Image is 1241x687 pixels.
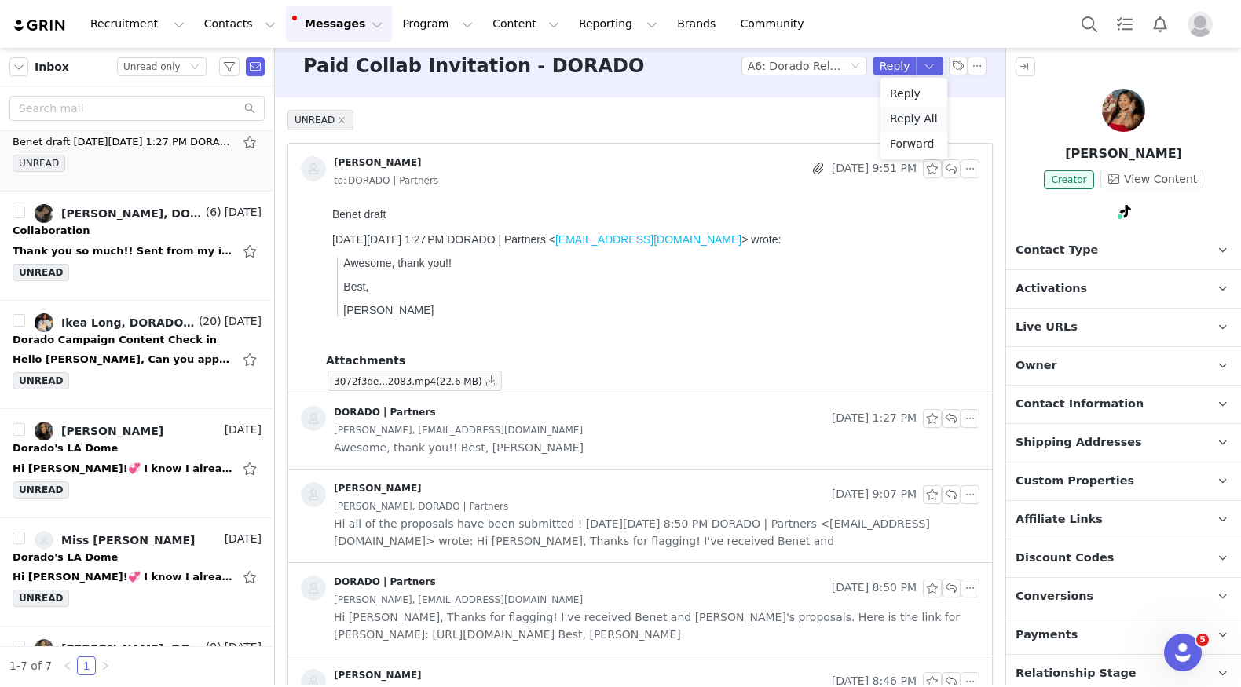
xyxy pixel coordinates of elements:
[832,579,917,597] span: [DATE] 8:50 PM
[81,6,194,42] button: Recruitment
[1016,627,1078,644] span: Payments
[35,59,69,75] span: Inbox
[1188,12,1213,37] img: placeholder-profile.jpg
[63,661,72,671] i: icon: left
[334,156,422,169] div: [PERSON_NAME]
[880,81,947,106] li: Reply
[9,96,265,121] input: Search mail
[13,18,68,33] img: grin logo
[326,353,979,369] p: Attachments
[1016,319,1078,336] span: Live URLs
[96,656,115,675] li: Next Page
[35,422,53,440] img: 216ee6b0-eafa-4d76-b8e3-ce0e22173237.jpg
[61,316,196,329] div: Ikea Long, DORADO | Partners
[246,57,265,76] span: Send Email
[101,661,110,671] i: icon: right
[288,144,992,202] div: [PERSON_NAME] [DATE] 9:51 PMto:DORADO | Partners
[195,6,285,42] button: Contacts
[334,576,436,588] div: DORADO | Partners
[1196,634,1209,646] span: 5
[123,58,181,75] div: Unread only
[731,6,821,42] a: Community
[13,590,69,607] span: UNREAD
[1072,6,1107,42] button: Search
[393,6,482,42] button: Program
[286,6,392,42] button: Messages
[35,639,203,658] a: [PERSON_NAME], DORADO | Partners
[6,31,647,44] div: [DATE][DATE] 1:27 PM DORADO | Partners < > wrote:
[17,55,647,68] p: Awesome, thank you!!
[1143,6,1177,42] button: Notifications
[1107,6,1142,42] a: Tasks
[1016,588,1093,605] span: Conversions
[1016,511,1103,528] span: Affiliate Links
[13,440,118,456] div: Dorado's LA Dome
[35,313,53,332] img: 583170dd-2f78-469a-a10b-f49f8664199e.jpg
[1016,434,1142,451] span: Shipping Addresses
[1016,357,1057,375] span: Owner
[78,657,95,674] a: 1
[301,406,436,431] a: DORADO | Partners
[288,393,992,469] div: DORADO | Partners [DATE] 1:27 PM[PERSON_NAME], [EMAIL_ADDRESS][DOMAIN_NAME] Awesome, thank you!! ...
[334,376,436,387] span: 3072f3de...2083.mp4
[288,563,992,656] div: DORADO | Partners [DATE] 8:50 PM[PERSON_NAME], [EMAIL_ADDRESS][DOMAIN_NAME] Hi [PERSON_NAME], Tha...
[35,204,53,223] img: 780466c1-ff0f-4829-9c91-bd47a4a08344.jpg
[1016,550,1114,567] span: Discount Codes
[301,576,326,601] img: placeholder-contacts.jpeg
[17,79,647,91] p: Best,
[13,352,232,367] div: Hello Jeanette, Can you approve the deletion of the other video, I sent a request through tik tok...
[35,639,53,658] img: 216ee6b0-eafa-4d76-b8e3-ce0e22173237.jpg
[880,131,947,156] li: Forward
[1016,396,1144,413] span: Contact Information
[13,264,69,281] span: UNREAD
[832,485,917,504] span: [DATE] 9:07 PM
[301,482,422,507] a: [PERSON_NAME]
[287,110,353,130] span: UNREAD
[873,57,917,75] button: Reply
[1016,665,1137,682] span: Relationship Stage
[9,656,52,675] li: 1-7 of 7
[13,223,90,239] div: Collaboration
[35,531,53,550] img: a36e1e18-46c9-40cb-91ec-0ed8421b959c--s.jpg
[13,134,232,150] div: Benet draft On Fri, Sep 5, 2025 at 1:27 PM DORADO | Partners <partner@doradofashion.com> wrote: A...
[61,642,203,655] div: [PERSON_NAME], DORADO | Partners
[35,204,203,223] a: [PERSON_NAME], DORADO | Partners
[35,313,196,332] a: Ikea Long, DORADO | Partners
[1006,144,1241,163] p: [PERSON_NAME]
[301,156,422,181] a: [PERSON_NAME]
[1016,242,1098,259] span: Contact Type
[61,534,195,546] div: Miss [PERSON_NAME]
[334,439,584,456] span: Awesome, thank you!! Best, [PERSON_NAME]
[880,106,947,131] li: Reply All
[334,406,436,418] div: DORADO | Partners
[1016,473,1134,490] span: Custom Properties
[13,569,232,585] div: Hi Jeanette!💞 I know I already bugged you once about Coachella, but I wanted to loop you into our...
[436,376,481,387] span: (22.6 MB)
[1044,170,1095,189] span: Creator
[334,591,583,608] span: [PERSON_NAME], [EMAIL_ADDRESS][DOMAIN_NAME]
[301,156,326,181] img: placeholder-contacts.jpeg
[1102,89,1145,132] img: Daysi Dukes
[17,102,647,115] p: [PERSON_NAME]
[1100,170,1203,188] button: View Content
[668,6,730,42] a: Brands
[6,6,647,19] div: Benet draft
[13,155,65,172] span: UNREAD
[1178,12,1228,37] button: Profile
[13,461,232,477] div: Hi Jeanette!💞 I know I already bugged you once about Coachella, but I wanted to loop you into our...
[832,409,917,428] span: [DATE] 1:27 PM
[13,243,232,259] div: Thank you so much!! Sent from my iPhone On Sep 29, 2025, at 7:54 PM, DORADO | Partners <partner@d...
[35,531,195,550] a: Miss [PERSON_NAME]
[334,608,979,643] span: Hi [PERSON_NAME], Thanks for flagging! I've received Benet and [PERSON_NAME]'s proposals. Here is...
[334,669,422,682] div: [PERSON_NAME]
[338,116,346,124] i: icon: close
[35,422,163,440] a: [PERSON_NAME]
[1016,280,1087,298] span: Activations
[229,31,415,44] a: [EMAIL_ADDRESS][DOMAIN_NAME]
[77,656,96,675] li: 1
[13,481,69,499] span: UNREAD
[483,6,569,42] button: Content
[334,422,583,439] span: [PERSON_NAME], [EMAIL_ADDRESS][DOMAIN_NAME]
[301,406,326,431] img: placeholder-contacts.jpeg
